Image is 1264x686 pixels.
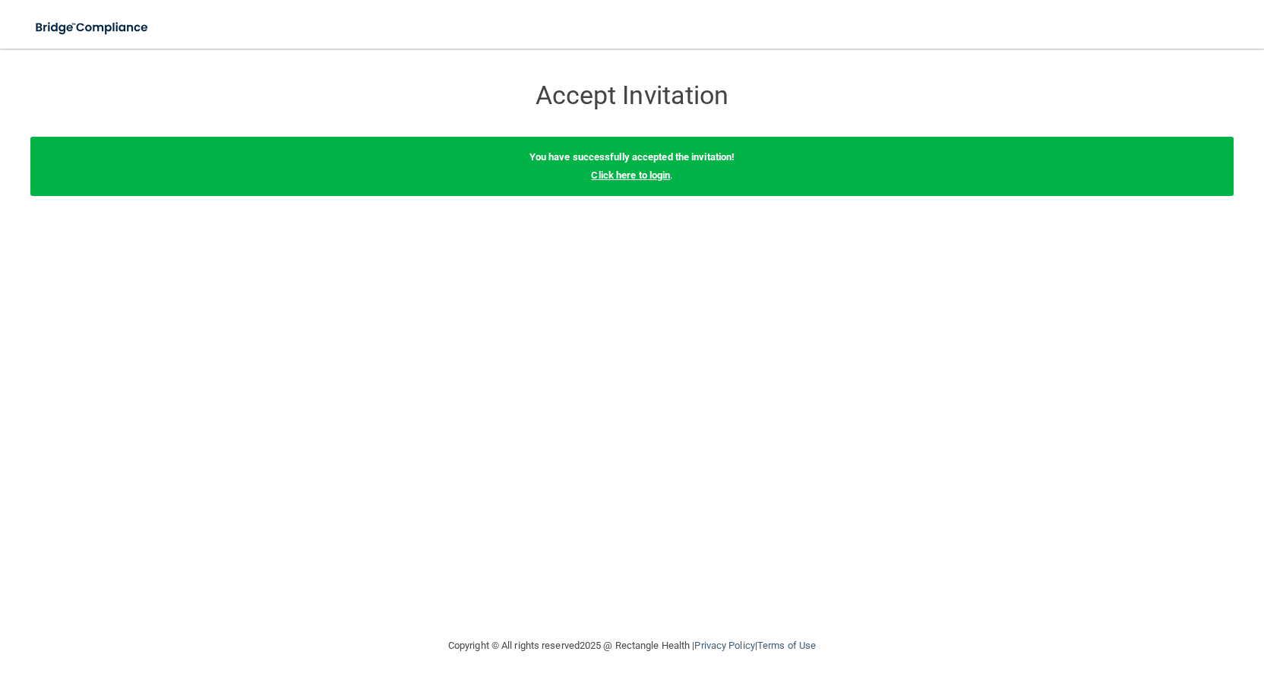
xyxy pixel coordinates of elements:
[694,640,754,651] a: Privacy Policy
[30,137,1234,196] div: .
[355,81,909,109] h3: Accept Invitation
[355,621,909,670] div: Copyright © All rights reserved 2025 @ Rectangle Health | |
[591,169,670,181] a: Click here to login
[529,151,735,163] b: You have successfully accepted the invitation!
[23,12,163,43] img: bridge_compliance_login_screen.278c3ca4.svg
[757,640,816,651] a: Terms of Use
